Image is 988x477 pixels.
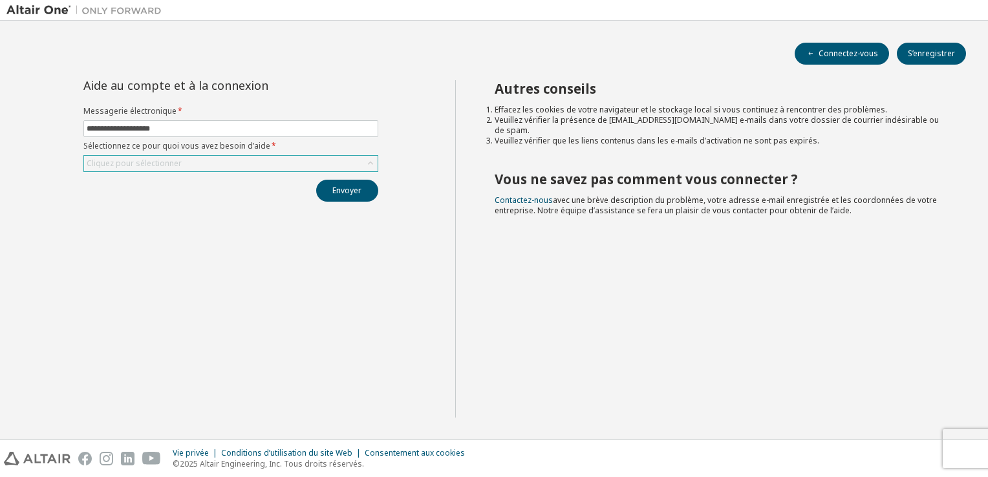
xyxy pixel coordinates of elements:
[221,448,365,458] div: Conditions d’utilisation du site Web
[83,140,270,151] font: Sélectionnez ce pour quoi vous avez besoin d’aide
[6,4,168,17] img: Altair One
[83,80,319,90] div: Aide au compte et à la connexion
[316,180,378,202] button: Envoyer
[495,115,943,136] li: Veuillez vérifier la présence de [EMAIL_ADDRESS][DOMAIN_NAME] e-mails dans votre dossier de courr...
[78,452,92,465] img: facebook.svg
[100,452,113,465] img: instagram.svg
[795,43,889,65] button: Connectez-vous
[495,105,943,115] li: Effacez les cookies de votre navigateur et le stockage local si vous continuez à rencontrer des p...
[121,452,134,465] img: linkedin.svg
[142,452,161,465] img: youtube.svg
[819,48,878,59] font: Connectez-vous
[173,448,221,458] div: Vie privée
[173,458,473,469] p: ©
[87,158,182,169] div: Cliquez pour sélectionner
[495,136,943,146] li: Veuillez vérifier que les liens contenus dans les e-mails d’activation ne sont pas expirés.
[83,105,177,116] font: Messagerie électronique
[495,171,943,187] h2: Vous ne savez pas comment vous connecter ?
[180,458,364,469] font: 2025 Altair Engineering, Inc. Tous droits réservés.
[897,43,966,65] button: S’enregistrer
[495,195,553,206] a: Contactez-nous
[4,452,70,465] img: altair_logo.svg
[495,195,937,216] span: avec une brève description du problème, votre adresse e-mail enregistrée et les coordonnées de vo...
[84,156,378,171] div: Cliquez pour sélectionner
[365,448,473,458] div: Consentement aux cookies
[495,80,943,97] h2: Autres conseils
